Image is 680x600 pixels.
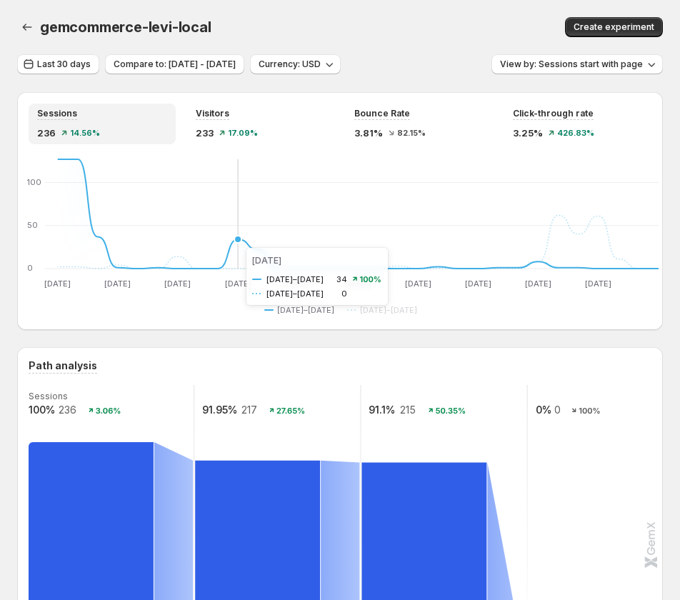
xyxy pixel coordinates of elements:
[491,54,663,74] button: View by: Sessions start with page
[40,19,211,36] span: gemcommerce-levi-local
[250,54,341,74] button: Currency: USD
[29,404,55,416] text: 100%
[554,404,561,416] text: 0
[196,126,214,140] span: 233
[405,279,431,289] text: [DATE]
[360,304,417,316] span: [DATE]–[DATE]
[585,279,611,289] text: [DATE]
[565,17,663,37] button: Create experiment
[369,404,395,416] text: 91.1%
[104,279,131,289] text: [DATE]
[37,108,77,119] span: Sessions
[202,404,237,416] text: 91.95%
[241,404,257,416] text: 217
[27,177,41,187] text: 100
[525,279,551,289] text: [DATE]
[574,21,654,33] span: Create experiment
[557,129,594,137] span: 426.83%
[37,126,56,140] span: 236
[164,279,191,289] text: [DATE]
[29,391,68,401] text: Sessions
[59,404,76,416] text: 236
[44,279,71,289] text: [DATE]
[579,406,600,416] text: 100%
[345,279,371,289] text: [DATE]
[70,129,100,137] span: 14.56%
[276,406,305,416] text: 27.65%
[400,404,416,416] text: 215
[277,304,334,316] span: [DATE]–[DATE]
[17,54,99,74] button: Last 30 days
[347,301,423,319] button: [DATE]–[DATE]
[196,108,229,119] span: Visitors
[228,129,258,137] span: 17.09%
[259,59,321,70] span: Currency: USD
[354,126,383,140] span: 3.81%
[37,59,91,70] span: Last 30 days
[354,108,410,119] span: Bounce Rate
[105,54,244,74] button: Compare to: [DATE] - [DATE]
[225,279,251,289] text: [DATE]
[465,279,491,289] text: [DATE]
[536,404,551,416] text: 0%
[513,126,543,140] span: 3.25%
[114,59,236,70] span: Compare to: [DATE] - [DATE]
[436,406,466,416] text: 50.35%
[500,59,643,70] span: View by: Sessions start with page
[513,108,594,119] span: Click-through rate
[29,359,97,373] h3: Path analysis
[27,220,38,230] text: 50
[27,263,33,273] text: 0
[96,406,121,416] text: 3.06%
[285,279,311,289] text: [DATE]
[397,129,426,137] span: 82.15%
[264,301,340,319] button: [DATE]–[DATE]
